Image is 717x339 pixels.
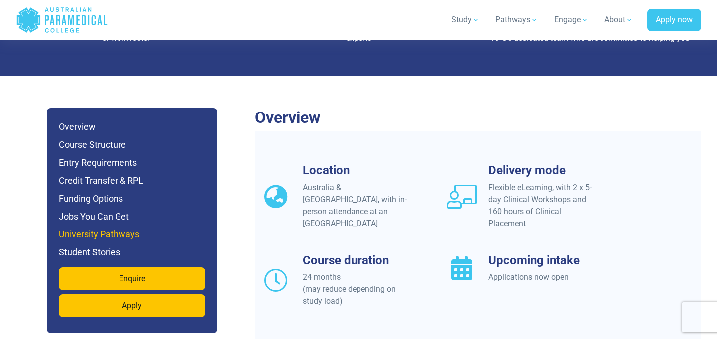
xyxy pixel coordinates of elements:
[59,245,205,259] h6: Student Stories
[59,267,205,290] a: Enquire
[548,6,595,34] a: Engage
[255,108,701,127] h2: Overview
[647,9,701,32] a: Apply now
[488,253,597,268] h3: Upcoming intake
[303,163,411,178] h3: Location
[16,4,108,36] a: Australian Paramedical College
[59,156,205,170] h6: Entry Requirements
[488,182,597,229] div: Flexible eLearning, with 2 x 5-day Clinical Workshops and 160 hours of Clinical Placement
[59,192,205,206] h6: Funding Options
[303,253,411,268] h3: Course duration
[59,210,205,224] h6: Jobs You Can Get
[59,174,205,188] h6: Credit Transfer & RPL
[488,271,597,283] div: Applications now open
[489,6,544,34] a: Pathways
[488,163,597,178] h3: Delivery mode
[303,182,411,229] div: Australia & [GEOGRAPHIC_DATA], with in-person attendance at an [GEOGRAPHIC_DATA]
[59,120,205,134] h6: Overview
[445,6,485,34] a: Study
[303,271,411,307] div: 24 months (may reduce depending on study load)
[59,227,205,241] h6: University Pathways
[598,6,639,34] a: About
[59,138,205,152] h6: Course Structure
